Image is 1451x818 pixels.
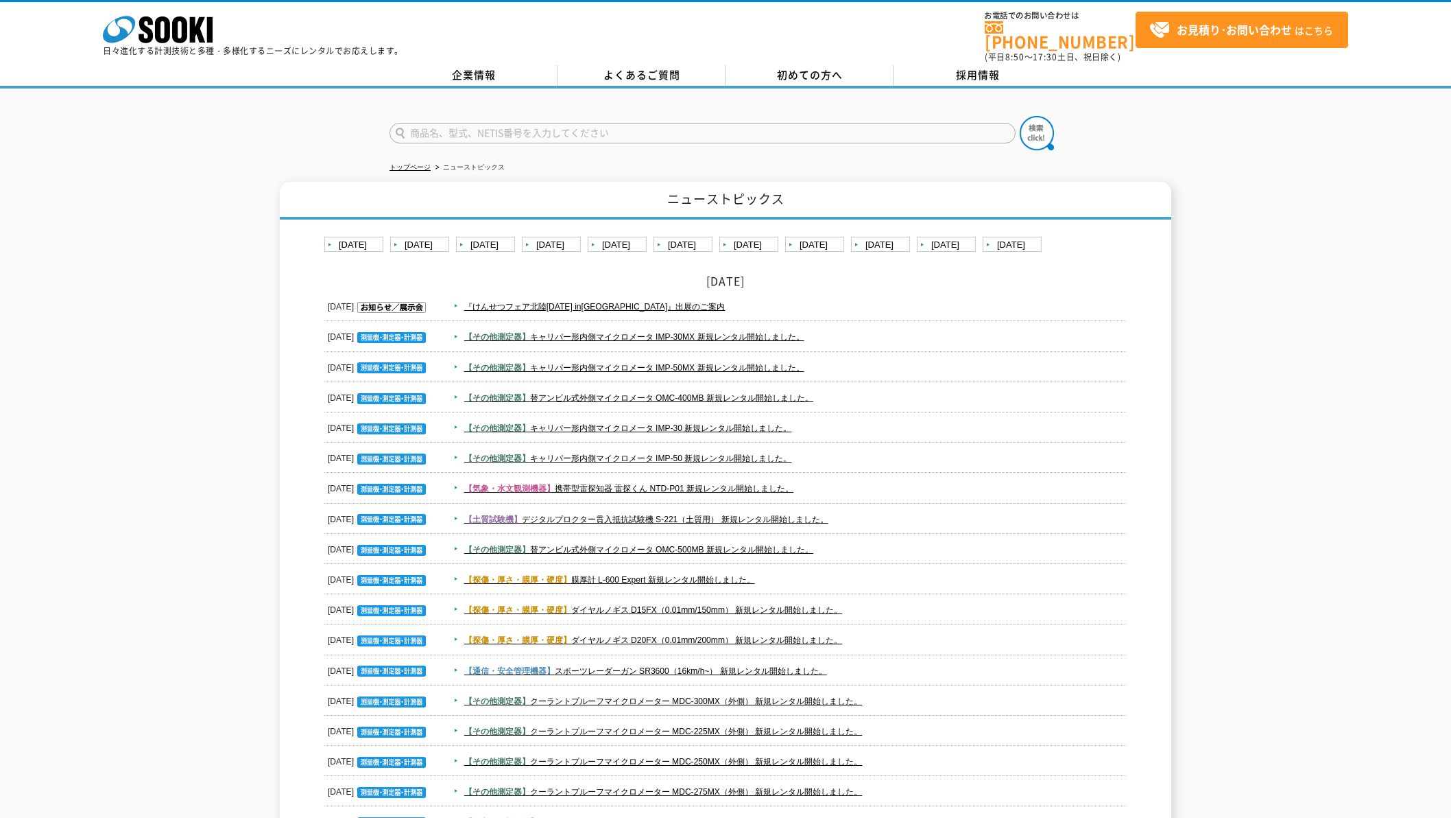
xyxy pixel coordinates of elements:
a: 【通信・安全管理機器】スポーツレーダーガン SR3600（16km/h~） 新規レンタル開始しました。 [464,666,827,676]
p: 日々進化する計測技術と多種・多様化するニーズにレンタルでお応えします。 [103,47,403,55]
img: 測量機・測定器・計測器 [357,545,426,556]
span: 【その他測定器】 [464,454,530,463]
img: 測量機・測定器・計測器 [357,575,426,586]
dt: [DATE] [328,474,429,497]
dt: [DATE] [328,443,429,467]
span: 【探傷・厚さ・膜厚・硬度】 [464,635,571,645]
dt: [DATE] [328,565,429,588]
a: 『けんせつフェア北陸[DATE] in[GEOGRAPHIC_DATA]』出展のご案内 [464,302,725,312]
span: 【その他測定器】 [464,363,530,373]
img: 測量機・測定器・計測器 [357,605,426,616]
img: 測量機・測定器・計測器 [357,635,426,646]
dt: [DATE] [328,686,429,710]
a: [DATE] [324,237,387,254]
a: お見積り･お問い合わせはこちら [1136,12,1348,48]
img: btn_search.png [1020,116,1054,150]
a: よくあるご質問 [557,65,725,86]
img: 測量機・測定器・計測器 [357,362,426,373]
li: ニューストピックス [433,161,505,175]
span: 初めての方へ [777,67,843,82]
a: [DATE] [522,237,584,254]
img: お知らせ [357,302,426,313]
dt: [DATE] [328,292,429,315]
span: 8:50 [1005,51,1024,63]
a: 【その他測定器】キャリパー形内側マイクロメータ IMP-30 新規レンタル開始しました。 [464,423,792,433]
a: 【その他測定器】キャリパー形内側マイクロメータ IMP-30MX 新規レンタル開始しました。 [464,332,804,342]
span: 【その他測定器】 [464,757,530,767]
a: 【探傷・厚さ・膜厚・硬度】ダイヤルノギス D20FX（0.01mm/200mm） 新規レンタル開始しました。 [464,635,843,645]
h2: [DATE] [324,274,1127,288]
dt: [DATE] [328,777,429,800]
a: 【その他測定器】クーラントプルーフマイクロメーター MDC-300MX（外側） 新規レンタル開始しました。 [464,697,863,706]
a: [DATE] [983,237,1045,254]
a: 【その他測定器】キャリパー形内側マイクロメータ IMP-50 新規レンタル開始しました。 [464,454,792,463]
span: 【その他測定器】 [464,545,530,554]
a: 採用情報 [894,65,1062,86]
a: 【気象・水文観測機器】携帯型雷探知器 雷探くん NTD-P01 新規レンタル開始しました。 [464,484,793,493]
a: 【土質試験機】デジタルプロクター貫入抵抗試験機 S-221（土質用） 新規レンタル開始しました。 [464,515,828,524]
span: 【土質試験機】 [464,515,522,524]
span: 【その他測定器】 [464,332,530,342]
a: 初めての方へ [725,65,894,86]
a: 企業情報 [389,65,557,86]
span: 【その他測定器】 [464,393,530,403]
dt: [DATE] [328,747,429,770]
a: [DATE] [588,237,650,254]
span: 【探傷・厚さ・膜厚・硬度】 [464,605,571,615]
dt: [DATE] [328,656,429,679]
img: 測量機・測定器・計測器 [357,787,426,798]
span: (平日 ～ 土日、祝日除く) [985,51,1120,63]
img: 測量機・測定器・計測器 [357,697,426,708]
dt: [DATE] [328,535,429,558]
a: 【その他測定器】キャリパー形内側マイクロメータ IMP-50MX 新規レンタル開始しました。 [464,363,804,373]
span: お電話でのお問い合わせは [985,12,1136,20]
a: [DATE] [653,237,716,254]
img: 測量機・測定器・計測器 [357,484,426,495]
dt: [DATE] [328,716,429,740]
dt: [DATE] [328,383,429,406]
a: 【探傷・厚さ・膜厚・硬度】膜厚計 L-600 Expert 新規レンタル開始しました。 [464,575,755,585]
img: 測量機・測定器・計測器 [357,423,426,434]
dt: [DATE] [328,353,429,376]
span: 【気象・水文観測機器】 [464,484,555,493]
a: 【その他測定器】替アンビル式外側マイクロメータ OMC-500MB 新規レンタル開始しました。 [464,545,813,554]
img: 測量機・測定器・計測器 [357,727,426,738]
span: 【その他測定器】 [464,697,530,706]
a: [PHONE_NUMBER] [985,21,1136,49]
input: 商品名、型式、NETIS番号を入力してください [389,123,1016,143]
img: 測量機・測定器・計測器 [357,393,426,404]
span: 【その他測定器】 [464,727,530,736]
span: 【その他測定器】 [464,787,530,797]
a: [DATE] [390,237,453,254]
a: [DATE] [851,237,913,254]
span: 【通信・安全管理機器】 [464,666,555,676]
span: 【その他測定器】 [464,423,530,433]
a: [DATE] [785,237,848,254]
a: 【その他測定器】クーラントプルーフマイクロメーター MDC-250MX（外側） 新規レンタル開始しました。 [464,757,863,767]
a: 【探傷・厚さ・膜厚・硬度】ダイヤルノギス D15FX（0.01mm/150mm） 新規レンタル開始しました。 [464,605,843,615]
img: 測量機・測定器・計測器 [357,757,426,768]
dt: [DATE] [328,413,429,436]
span: 17:30 [1033,51,1057,63]
span: はこちら [1149,20,1333,40]
img: 測量機・測定器・計測器 [357,666,426,677]
dt: [DATE] [328,322,429,345]
a: [DATE] [917,237,979,254]
dt: [DATE] [328,625,429,648]
span: 【探傷・厚さ・膜厚・硬度】 [464,575,571,585]
a: 【その他測定器】替アンビル式外側マイクロメータ OMC-400MB 新規レンタル開始しました。 [464,393,813,403]
dt: [DATE] [328,504,429,528]
dt: [DATE] [328,595,429,618]
a: 【その他測定器】クーラントプルーフマイクロメーター MDC-275MX（外側） 新規レンタル開始しました。 [464,787,863,797]
a: [DATE] [719,237,782,254]
a: 【その他測定器】クーラントプルーフマイクロメーター MDC-225MX（外側） 新規レンタル開始しました。 [464,727,863,736]
a: [DATE] [456,237,518,254]
a: トップページ [389,163,431,171]
img: 測量機・測定器・計測器 [357,332,426,343]
img: 測量機・測定器・計測器 [357,514,426,525]
strong: お見積り･お問い合わせ [1177,21,1292,38]
img: 測量機・測定器・計測器 [357,454,426,465]
h1: ニューストピックス [280,182,1171,220]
